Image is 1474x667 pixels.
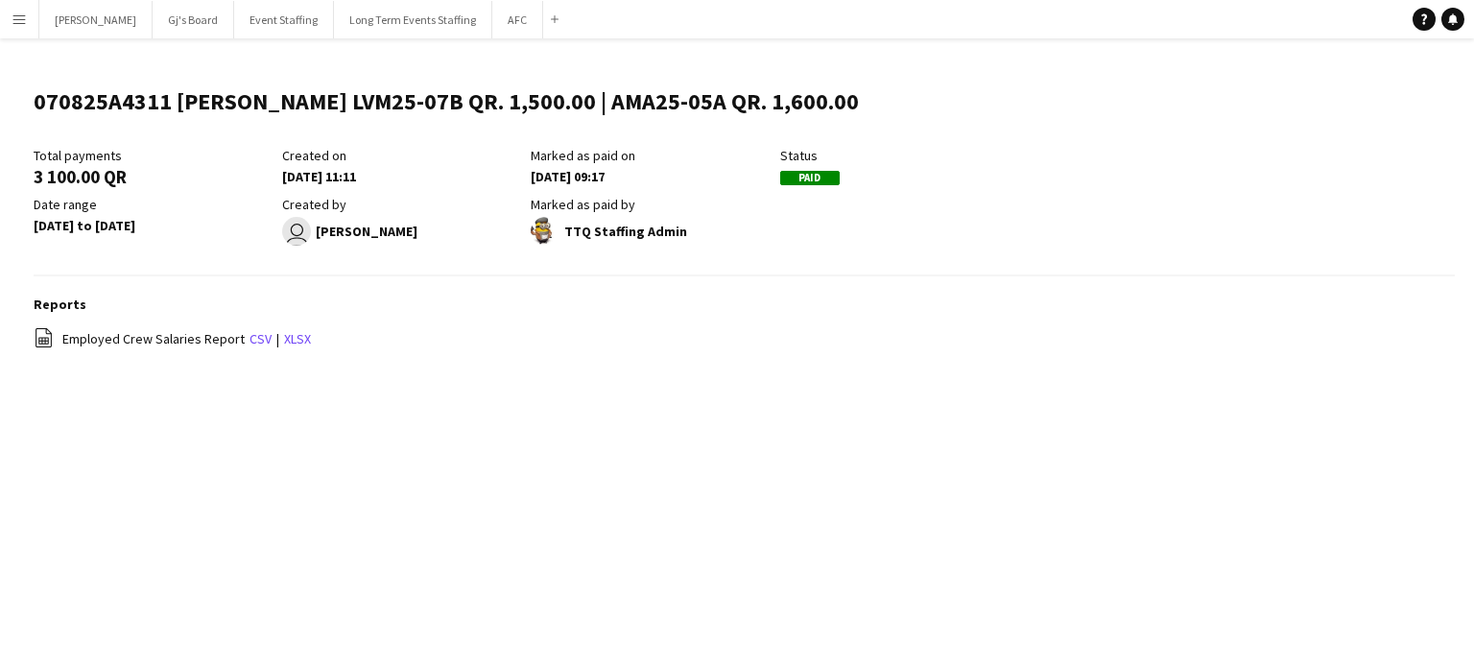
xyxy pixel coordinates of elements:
div: Marked as paid by [531,196,770,213]
button: [PERSON_NAME] [39,1,153,38]
h1: 070825A4311 [PERSON_NAME] LVM25-07B QR. 1,500.00 | AMA25-05A QR. 1,600.00 [34,87,859,116]
div: Date range [34,196,273,213]
button: Long Term Events Staffing [334,1,492,38]
div: TTQ Staffing Admin [531,217,770,246]
button: Gj's Board [153,1,234,38]
h3: Reports [34,296,1455,313]
div: [DATE] 11:11 [282,168,521,185]
div: Total payments [34,147,273,164]
div: Marked as paid on [531,147,770,164]
div: [DATE] 09:17 [531,168,770,185]
div: 3 100.00 QR [34,168,273,185]
div: Status [780,147,1019,164]
div: Created on [282,147,521,164]
div: [DATE] to [DATE] [34,217,273,234]
a: csv [250,330,272,347]
button: Event Staffing [234,1,334,38]
div: | [34,327,1455,351]
span: Paid [780,171,840,185]
span: Employed Crew Salaries Report [62,330,245,347]
div: Created by [282,196,521,213]
button: AFC [492,1,543,38]
div: [PERSON_NAME] [282,217,521,246]
a: xlsx [284,330,311,347]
